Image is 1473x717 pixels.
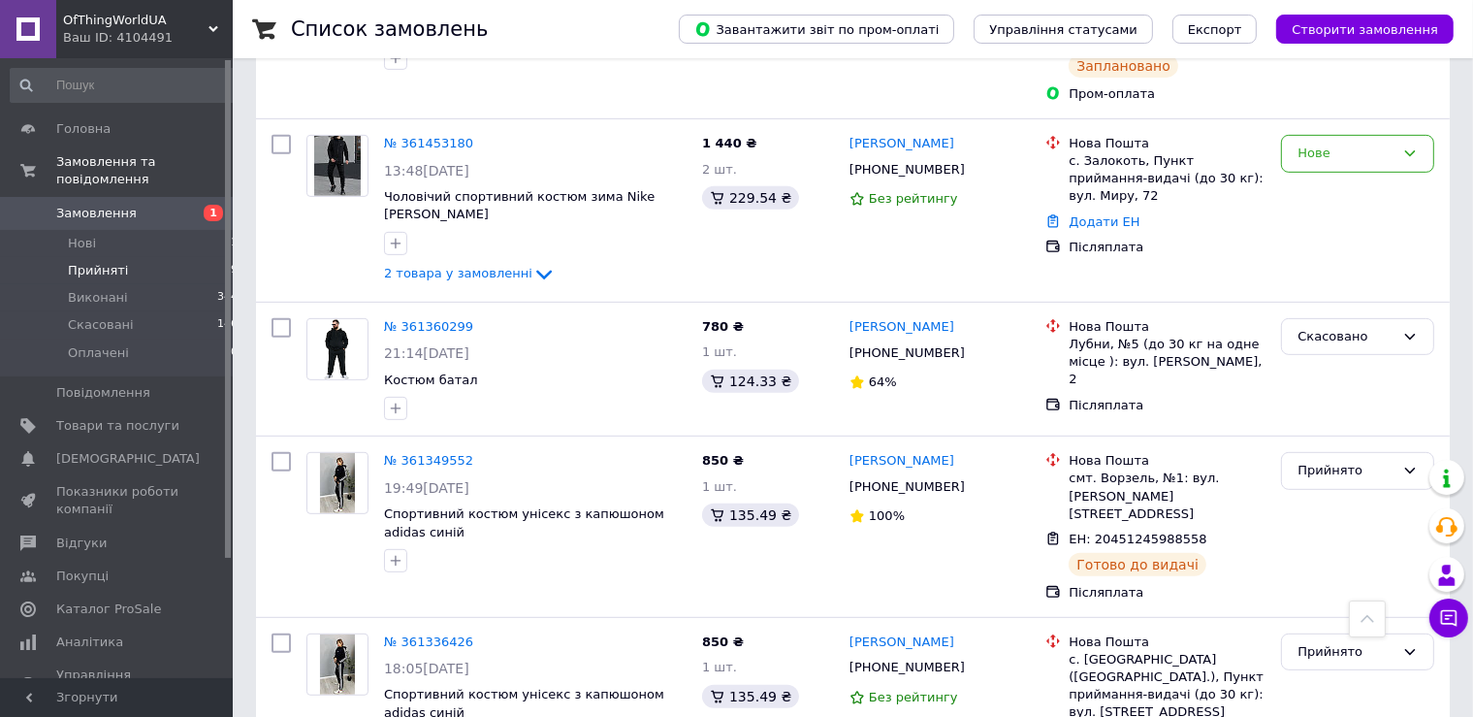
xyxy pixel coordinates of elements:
span: 2 товара у замовленні [384,267,532,281]
span: 64% [869,375,897,389]
span: Без рейтингу [869,191,958,206]
a: Фото товару [306,135,368,197]
div: [PHONE_NUMBER] [846,655,969,680]
a: [PERSON_NAME] [849,135,954,153]
span: Скасовані [68,316,134,334]
button: Експорт [1172,15,1258,44]
a: Костюм батал [384,373,478,387]
span: Прийняті [68,262,128,279]
a: [PERSON_NAME] [849,452,954,471]
span: 19:49[DATE] [384,480,469,496]
span: 1 шт. [702,660,737,674]
div: Нова Пошта [1069,452,1265,470]
div: смт. Ворзель, №1: вул. [PERSON_NAME][STREET_ADDRESS] [1069,470,1265,523]
span: Завантажити звіт по пром-оплаті [694,20,939,38]
a: № 361349552 [384,453,473,468]
span: 1 [204,205,223,221]
span: Замовлення та повідомлення [56,153,233,188]
span: Замовлення [56,205,137,222]
span: 13:48[DATE] [384,163,469,179]
span: Товари та послуги [56,417,179,435]
span: 0 [231,344,238,362]
div: Післяплата [1069,397,1265,414]
span: Показники роботи компанії [56,483,179,518]
div: [PHONE_NUMBER] [846,474,969,500]
img: Фото товару [320,453,354,513]
span: Аналітика [56,634,123,651]
a: [PERSON_NAME] [849,318,954,337]
div: Нова Пошта [1069,634,1265,651]
div: Нова Пошта [1069,135,1265,152]
span: Створити замовлення [1292,22,1438,37]
a: Додати ЕН [1069,214,1139,229]
span: 850 ₴ [702,453,744,468]
a: Чоловічий спортивний костюм зима Nike [PERSON_NAME] [384,189,655,222]
div: 124.33 ₴ [702,370,799,393]
a: Фото товару [306,318,368,380]
div: [PHONE_NUMBER] [846,341,969,366]
button: Створити замовлення [1276,15,1454,44]
div: Готово до видачі [1069,553,1206,576]
button: Управління статусами [974,15,1153,44]
div: Скасовано [1297,327,1394,347]
img: Фото товару [319,319,355,379]
span: 850 ₴ [702,635,744,649]
span: 1 шт. [702,344,737,359]
div: 135.49 ₴ [702,504,799,527]
span: Експорт [1188,22,1242,37]
span: [DEMOGRAPHIC_DATA] [56,450,200,468]
div: Прийнято [1297,461,1394,481]
a: № 361336426 [384,635,473,649]
span: 2 шт. [702,162,737,177]
a: [PERSON_NAME] [849,634,954,652]
button: Чат з покупцем [1429,599,1468,637]
div: Нова Пошта [1069,318,1265,336]
img: Фото товару [314,136,362,196]
a: 2 товара у замовленні [384,266,556,280]
a: Спортивний костюм унісекс з капюшоном adidas синій [384,506,664,539]
span: Управління сайтом [56,667,179,701]
div: 135.49 ₴ [702,685,799,708]
div: с. Залокоть, Пункт приймання-видачі (до 30 кг): вул. Миру, 72 [1069,152,1265,206]
span: 1 [231,235,238,252]
div: Післяплата [1069,239,1265,256]
span: Управління статусами [989,22,1137,37]
span: 1 шт. [702,479,737,494]
span: 9 [231,262,238,279]
span: OfThingWorldUA [63,12,208,29]
span: Виконані [68,289,128,307]
input: Пошук [10,68,240,103]
a: Фото товару [306,634,368,696]
div: Прийнято [1297,642,1394,663]
span: ЕН: 20451245988558 [1069,532,1206,546]
span: 18:05[DATE] [384,661,469,676]
span: Покупці [56,568,109,585]
div: Післяплата [1069,584,1265,602]
a: Створити замовлення [1257,21,1454,36]
span: 100% [869,508,905,523]
span: 146 [217,316,238,334]
span: 780 ₴ [702,319,744,334]
button: Завантажити звіт по пром-оплаті [679,15,954,44]
span: Оплачені [68,344,129,362]
div: Пром-оплата [1069,85,1265,103]
div: Лубни, №5 (до 30 кг на одне місце ): вул. [PERSON_NAME], 2 [1069,336,1265,389]
span: Повідомлення [56,384,150,402]
span: Каталог ProSale [56,601,161,618]
span: 21:14[DATE] [384,345,469,361]
span: Відгуки [56,535,107,552]
a: Фото товару [306,452,368,514]
span: Без рейтингу [869,690,958,704]
span: 344 [217,289,238,307]
h1: Список замовлень [291,17,488,41]
div: 229.54 ₴ [702,186,799,210]
span: Головна [56,120,111,138]
span: 1 440 ₴ [702,136,756,150]
div: Заплановано [1069,54,1178,78]
a: № 361453180 [384,136,473,150]
div: Ваш ID: 4104491 [63,29,233,47]
a: № 361360299 [384,319,473,334]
